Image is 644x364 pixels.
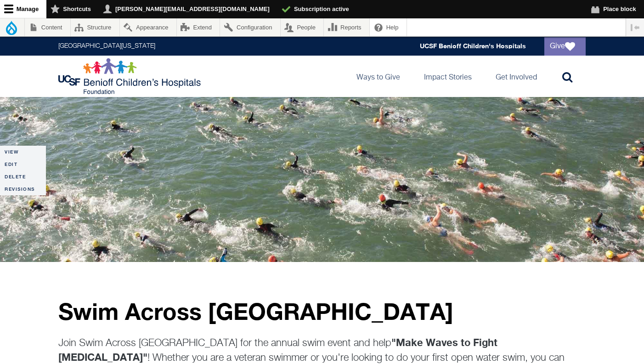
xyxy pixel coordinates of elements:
a: Impact Stories [417,56,479,97]
a: Get Involved [488,56,544,97]
a: Ways to Give [349,56,407,97]
a: Help [370,18,407,36]
a: UCSF Benioff Children's Hospitals [420,42,526,50]
a: Structure [71,18,119,36]
a: Reports [324,18,369,36]
p: Swim Across [GEOGRAPHIC_DATA] [58,299,586,324]
a: Configuration [220,18,280,36]
a: People [281,18,324,36]
img: Logo for UCSF Benioff Children's Hospitals Foundation [58,58,203,95]
a: Give [544,37,586,56]
a: Appearance [120,18,176,36]
a: [GEOGRAPHIC_DATA][US_STATE] [58,43,155,50]
a: Content [25,18,70,36]
strong: "Make Waves to Fight [MEDICAL_DATA]" [58,336,497,363]
a: Extend [177,18,220,36]
button: Vertical orientation [626,18,644,36]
